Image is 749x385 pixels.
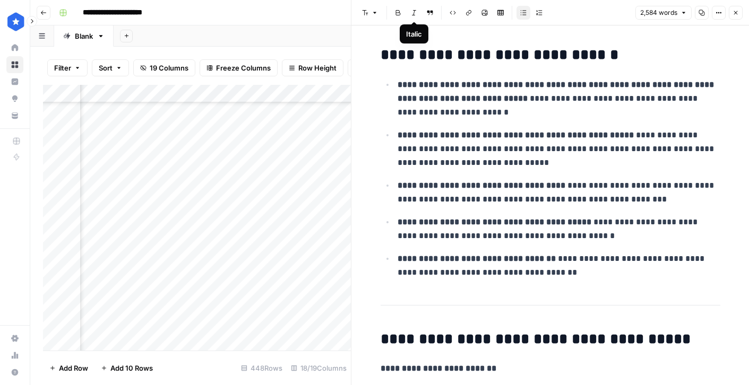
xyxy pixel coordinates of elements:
div: 448 Rows [237,360,287,377]
button: Add Row [43,360,94,377]
span: Freeze Columns [216,63,271,73]
a: Usage [6,347,23,364]
button: 19 Columns [133,59,195,76]
a: Opportunities [6,90,23,107]
span: Add Row [59,363,88,373]
button: Filter [47,59,88,76]
button: Add 10 Rows [94,360,159,377]
a: Insights [6,73,23,90]
span: Row Height [298,63,337,73]
button: Help + Support [6,364,23,381]
span: Filter [54,63,71,73]
span: 2,584 words [640,8,677,17]
button: Row Height [282,59,343,76]
a: Your Data [6,107,23,124]
div: Italic [406,29,422,39]
button: Sort [92,59,129,76]
div: Blank [75,31,93,41]
span: Sort [99,63,113,73]
span: Add 10 Rows [110,363,153,373]
button: 2,584 words [635,6,692,20]
a: Browse [6,56,23,73]
button: Freeze Columns [200,59,278,76]
button: Workspace: ConsumerAffairs [6,8,23,35]
div: 18/19 Columns [287,360,351,377]
span: 19 Columns [150,63,188,73]
a: Blank [54,25,114,47]
a: Settings [6,330,23,347]
a: Home [6,39,23,56]
img: ConsumerAffairs Logo [6,12,25,31]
